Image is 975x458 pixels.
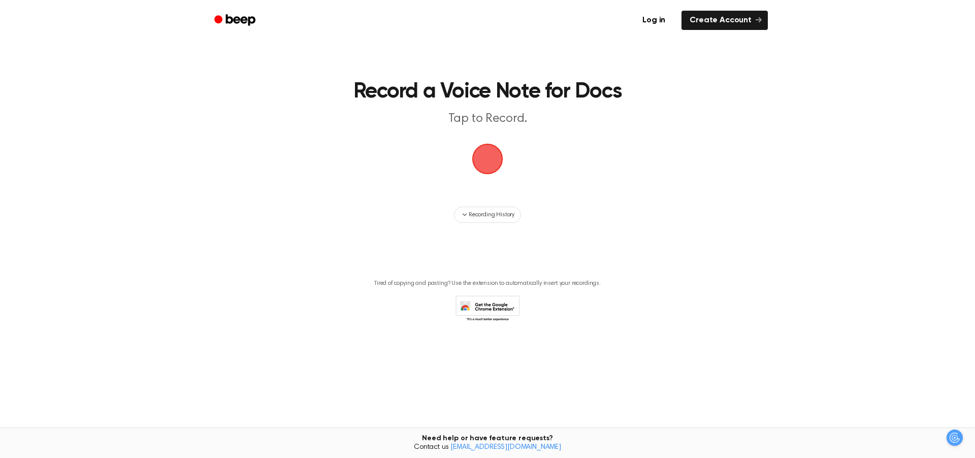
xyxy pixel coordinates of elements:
[681,11,768,30] a: Create Account
[207,11,265,30] a: Beep
[227,81,747,103] h1: Record a Voice Note for Docs
[472,144,503,174] img: Beep Logo
[292,111,682,127] p: Tap to Record.
[454,207,521,223] button: Recording History
[6,443,969,452] span: Contact us
[632,9,675,32] a: Log in
[469,210,514,219] span: Recording History
[374,280,601,287] p: Tired of copying and pasting? Use the extension to automatically insert your recordings.
[450,444,561,451] a: [EMAIL_ADDRESS][DOMAIN_NAME]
